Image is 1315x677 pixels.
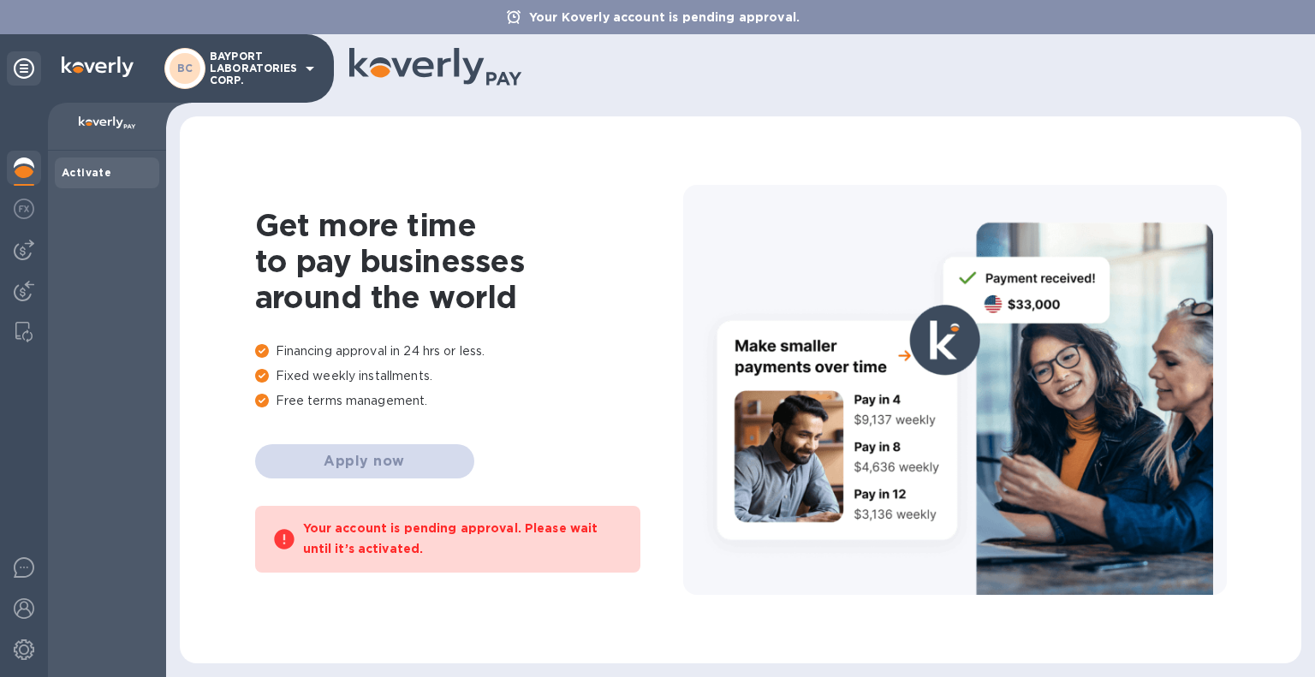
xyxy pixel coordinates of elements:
p: Fixed weekly installments. [255,367,683,385]
h1: Get more time to pay businesses around the world [255,207,683,315]
b: Activate [62,166,111,179]
p: BAYPORT LABORATORIES CORP. [210,50,295,86]
b: Your account is pending approval. Please wait until it’s activated. [303,521,598,555]
img: Foreign exchange [14,199,34,219]
b: BC [177,62,193,74]
p: Free terms management. [255,392,683,410]
p: Financing approval in 24 hrs or less. [255,342,683,360]
p: Your Koverly account is pending approval. [521,9,808,26]
div: Unpin categories [7,51,41,86]
img: Logo [62,56,134,77]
